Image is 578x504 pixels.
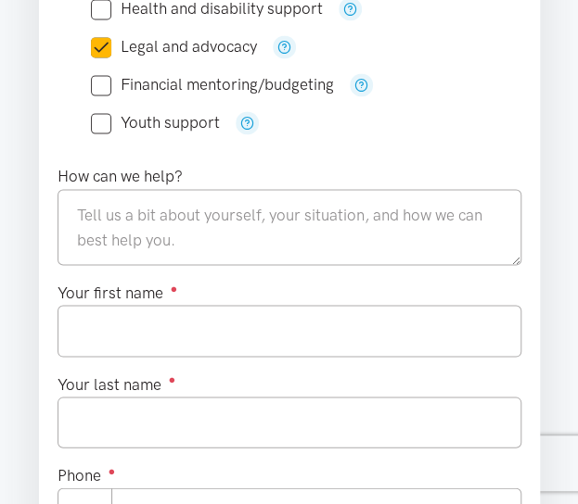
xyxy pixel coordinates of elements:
[58,372,176,397] label: Your last name
[109,463,116,477] sup: ●
[91,39,257,55] label: Legal and advocacy
[91,77,334,93] label: Financial mentoring/budgeting
[58,462,116,487] label: Phone
[91,1,323,17] label: Health and disability support
[171,281,178,295] sup: ●
[58,164,183,189] label: How can we help?
[58,280,178,305] label: Your first name
[91,115,220,131] label: Youth support
[169,372,176,385] sup: ●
